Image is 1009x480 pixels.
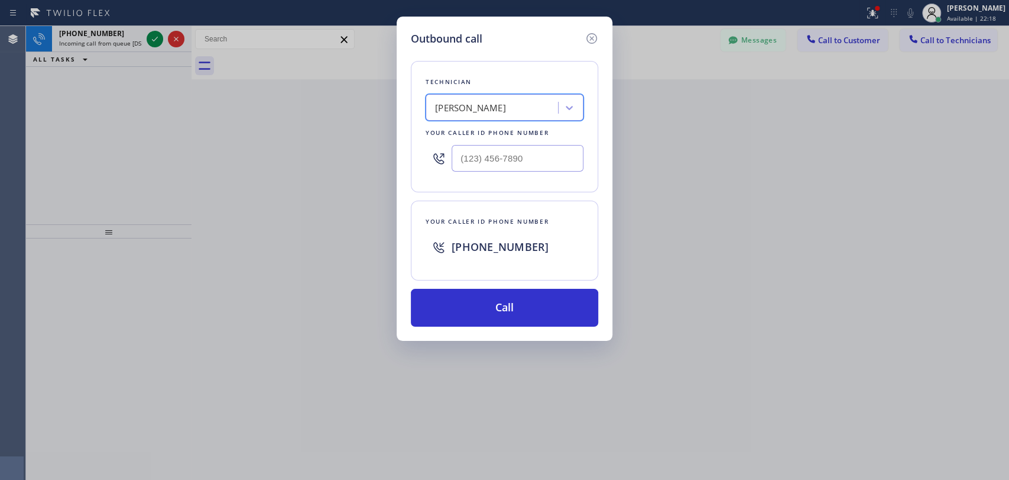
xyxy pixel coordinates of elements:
div: Your caller id phone number [426,215,583,228]
input: (123) 456-7890 [452,145,583,172]
h5: Outbound call [411,31,482,47]
div: [PERSON_NAME] [435,101,506,115]
button: Call [411,289,598,327]
div: Technician [426,76,583,88]
div: Your caller id phone number [426,127,583,139]
span: [PHONE_NUMBER] [452,240,549,254]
